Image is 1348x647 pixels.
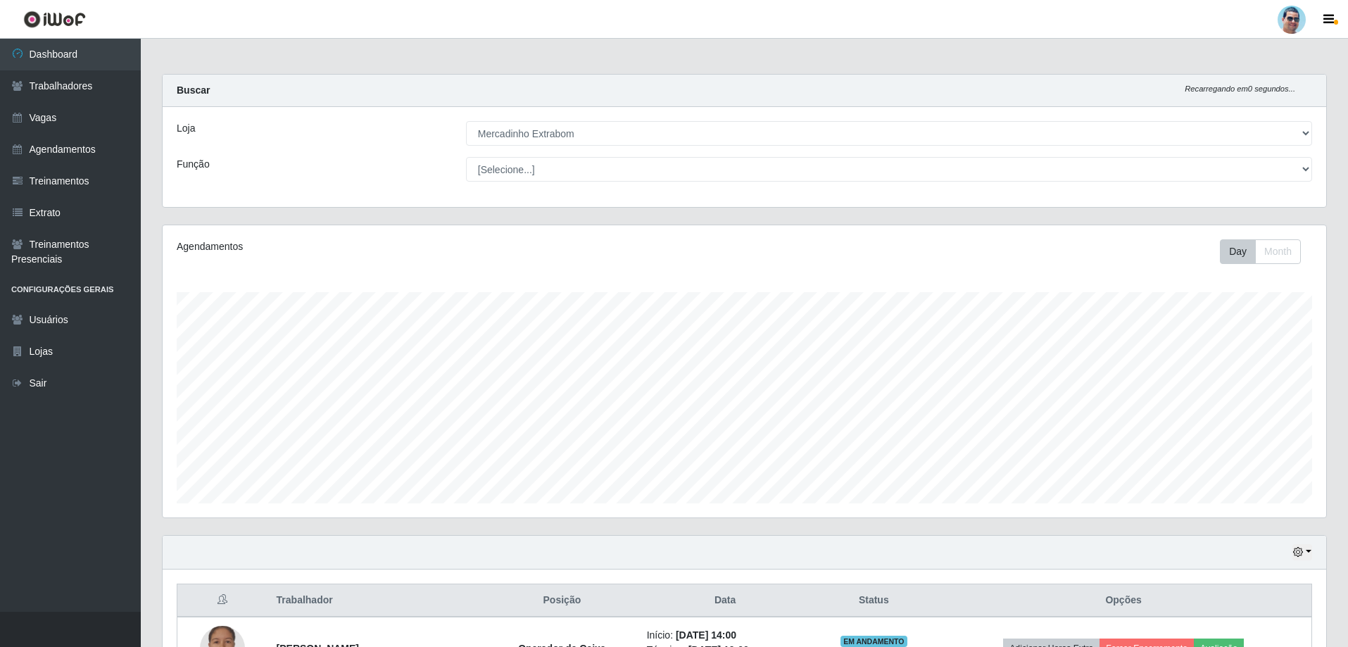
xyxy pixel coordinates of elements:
label: Loja [177,121,195,136]
span: EM ANDAMENTO [840,636,907,647]
i: Recarregando em 0 segundos... [1185,84,1295,93]
time: [DATE] 14:00 [676,629,736,641]
th: Status [812,584,936,617]
div: First group [1220,239,1301,264]
strong: Buscar [177,84,210,96]
li: Início: [647,628,804,643]
button: Month [1255,239,1301,264]
div: Toolbar with button groups [1220,239,1312,264]
img: CoreUI Logo [23,11,86,28]
label: Função [177,157,210,172]
button: Day [1220,239,1256,264]
th: Opções [936,584,1311,617]
th: Trabalhador [268,584,486,617]
th: Data [638,584,812,617]
div: Agendamentos [177,239,638,254]
th: Posição [486,584,638,617]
